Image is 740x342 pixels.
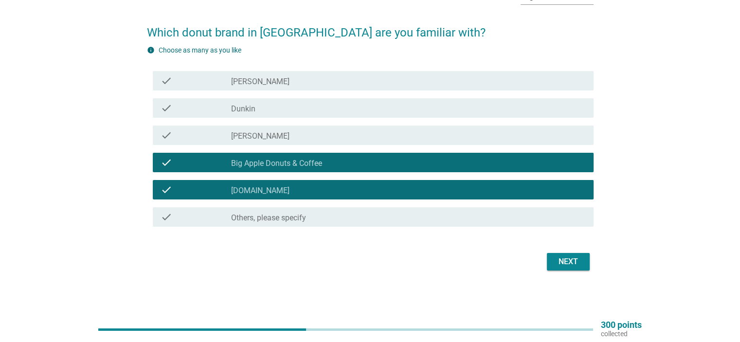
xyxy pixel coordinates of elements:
[231,213,306,223] label: Others, please specify
[231,104,255,114] label: Dunkin
[161,184,172,196] i: check
[161,211,172,223] i: check
[601,329,642,338] p: collected
[161,102,172,114] i: check
[161,129,172,141] i: check
[161,75,172,87] i: check
[231,159,322,168] label: Big Apple Donuts & Coffee
[547,253,590,270] button: Next
[159,46,241,54] label: Choose as many as you like
[147,14,594,41] h2: Which donut brand in [GEOGRAPHIC_DATA] are you familiar with?
[555,256,582,268] div: Next
[601,321,642,329] p: 300 points
[231,186,289,196] label: [DOMAIN_NAME]
[231,131,289,141] label: [PERSON_NAME]
[147,46,155,54] i: info
[161,157,172,168] i: check
[231,77,289,87] label: [PERSON_NAME]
